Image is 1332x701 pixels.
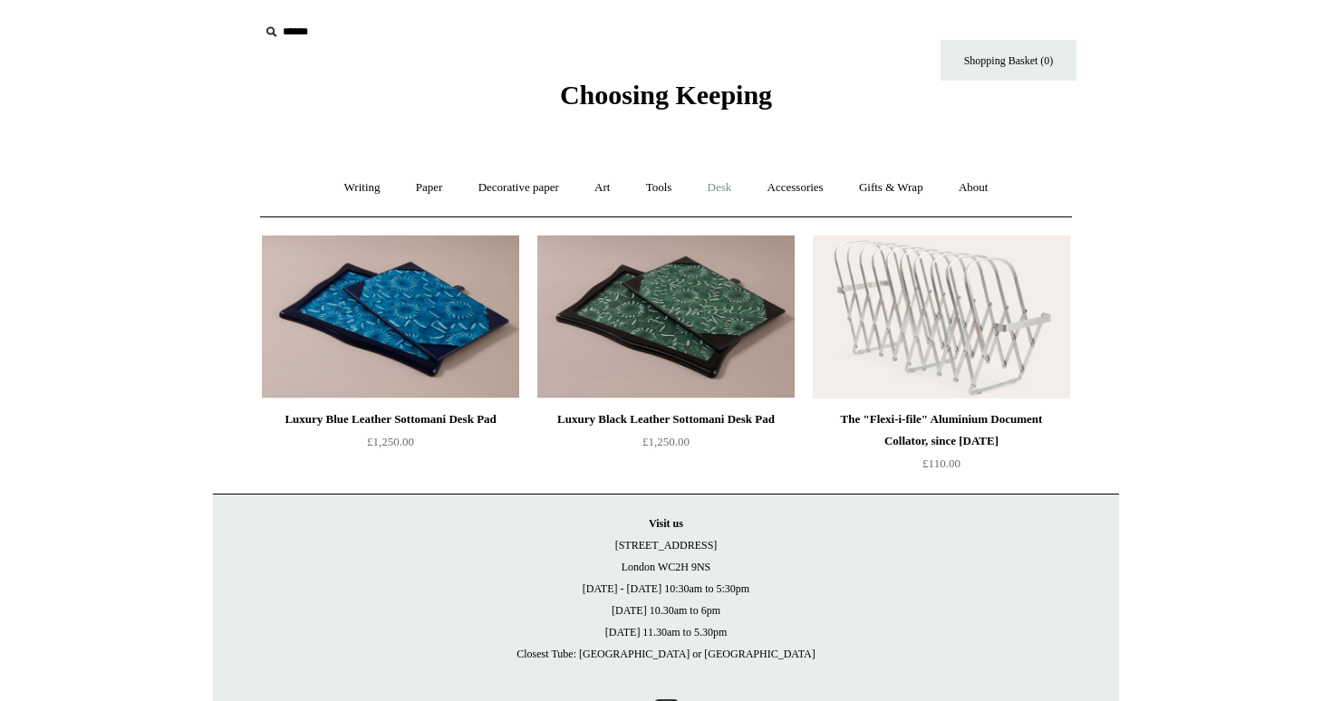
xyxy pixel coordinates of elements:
img: Luxury Black Leather Sottomani Desk Pad [537,235,795,399]
span: Choosing Keeping [560,80,772,110]
a: The "Flexi-i-file" Aluminium Document Collator, since 1941 The "Flexi-i-file" Aluminium Document ... [813,235,1070,399]
img: The "Flexi-i-file" Aluminium Document Collator, since 1941 [813,235,1070,399]
a: Luxury Blue Leather Sottomani Desk Pad Luxury Blue Leather Sottomani Desk Pad [262,235,519,399]
div: Luxury Black Leather Sottomani Desk Pad [542,408,790,430]
a: Paper [400,164,459,212]
a: Shopping Basket (0) [941,40,1076,81]
a: Art [578,164,626,212]
a: Desk [691,164,748,212]
a: Choosing Keeping [560,94,772,107]
span: £1,250.00 [642,435,690,448]
a: Writing [328,164,397,212]
a: Decorative paper [462,164,575,212]
a: Tools [630,164,689,212]
div: The "Flexi-i-file" Aluminium Document Collator, since [DATE] [817,408,1066,452]
a: Luxury Black Leather Sottomani Desk Pad £1,250.00 [537,408,795,483]
a: Luxury Black Leather Sottomani Desk Pad Luxury Black Leather Sottomani Desk Pad [537,235,795,399]
img: Luxury Blue Leather Sottomani Desk Pad [262,235,519,399]
a: Accessories [751,164,840,212]
span: £110.00 [922,456,960,470]
strong: Visit us [649,517,683,530]
a: Gifts & Wrap [843,164,940,212]
p: [STREET_ADDRESS] London WC2H 9NS [DATE] - [DATE] 10:30am to 5:30pm [DATE] 10.30am to 6pm [DATE] 1... [231,513,1101,665]
div: Luxury Blue Leather Sottomani Desk Pad [266,408,515,430]
a: The "Flexi-i-file" Aluminium Document Collator, since [DATE] £110.00 [813,408,1070,483]
span: £1,250.00 [367,435,414,448]
a: Luxury Blue Leather Sottomani Desk Pad £1,250.00 [262,408,519,483]
a: About [942,164,1005,212]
